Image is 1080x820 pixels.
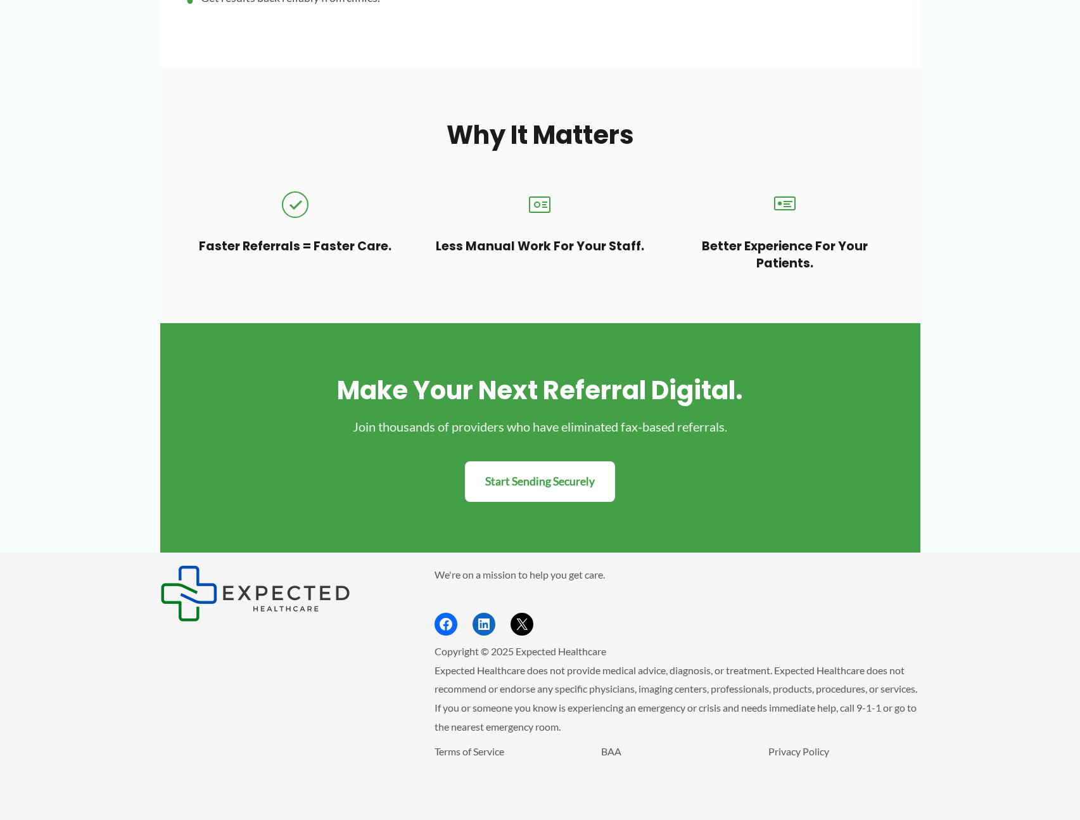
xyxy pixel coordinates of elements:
[160,565,403,622] aside: Footer Widget 1
[435,745,504,757] a: Terms of Service
[287,374,794,407] h2: Make your next referral digital.
[186,238,405,255] h3: Faster referrals = faster care.
[160,565,350,622] img: Expected Healthcare Logo - side, dark font, small
[601,745,621,757] a: BAA
[435,742,920,790] aside: Footer Widget 3
[435,565,920,584] p: We're on a mission to help you get care.
[435,664,917,733] span: Expected Healthcare does not provide medical advice, diagnosis, or treatment. Expected Healthcare...
[675,238,895,272] h3: Better experience for your patients.
[186,119,895,151] h2: Why It Matters
[287,417,794,436] p: Join thousands of providers who have eliminated fax-based referrals.
[435,645,606,657] span: Copyright © 2025 Expected Healthcare
[435,565,920,636] aside: Footer Widget 2
[430,238,650,255] h3: Less manual work for your staff.
[465,461,615,503] a: Start Sending Securely
[768,745,829,757] a: Privacy Policy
